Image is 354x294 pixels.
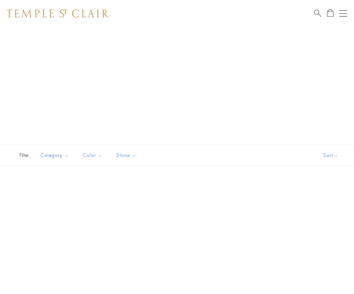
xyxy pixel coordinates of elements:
button: Stone [111,148,142,163]
span: Stone [113,151,142,160]
button: Color [78,148,108,163]
a: Search [314,9,321,18]
span: Category [37,151,74,160]
button: Open navigation [339,9,347,18]
button: Category [35,148,74,163]
img: Temple St. Clair [7,9,109,18]
a: Open Shopping Bag [327,9,333,18]
span: Color [79,151,108,160]
button: Show sort by [308,145,354,166]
